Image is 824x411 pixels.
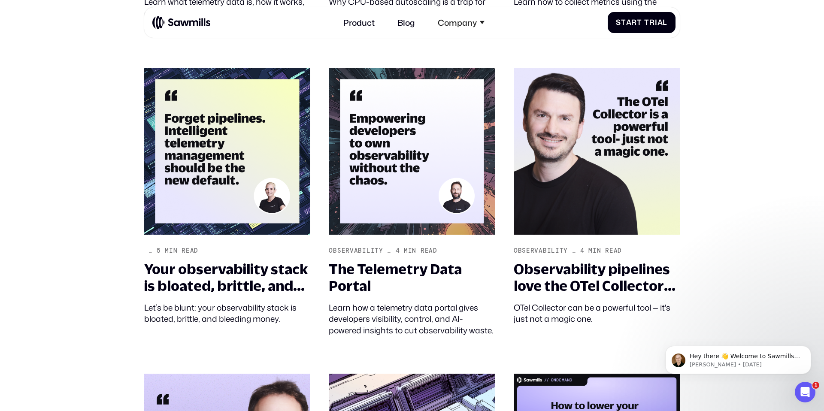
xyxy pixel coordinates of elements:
[616,18,621,27] span: S
[506,61,687,344] a: Observability_4min readObservability pipelines love the OTel Collector— until the config hits the...
[157,247,161,254] div: 5
[637,18,642,27] span: t
[621,18,626,27] span: t
[329,302,495,337] div: Learn how a telemetry data portal gives developers visibility, control, and AI-powered insights t...
[608,12,676,33] a: StartTrial
[514,247,568,254] div: Observability
[396,247,400,254] div: 4
[431,11,491,33] div: Company
[588,247,622,254] div: min read
[795,382,815,402] iframe: Intercom live chat
[514,302,680,325] div: OTel Collector can be a powerful tool — it's just not a magic one.
[337,11,381,33] a: Product
[657,18,663,27] span: a
[391,11,421,33] a: Blog
[404,247,437,254] div: min read
[572,247,576,254] div: _
[655,18,657,27] span: i
[137,61,318,344] a: _5min readYour observability stack is bloated, brittle, and bleeding money.Let’s be blunt: your o...
[644,18,649,27] span: T
[649,18,655,27] span: r
[438,18,477,27] div: Company
[144,302,310,325] div: Let’s be blunt: your observability stack is bloated, brittle, and bleeding money.
[663,18,667,27] span: l
[148,247,153,254] div: _
[652,328,824,388] iframe: Intercom notifications message
[812,382,819,389] span: 1
[514,261,680,295] div: Observability pipelines love the OTel Collector— until the config hits the fan
[329,247,383,254] div: Observability
[165,247,198,254] div: min read
[580,247,585,254] div: 4
[322,61,503,344] a: Observability_4min readThe Telemetry Data PortalLearn how a telemetry data portal gives developer...
[329,261,495,295] div: The Telemetry Data Portal
[626,18,632,27] span: a
[631,18,637,27] span: r
[144,261,310,295] div: Your observability stack is bloated, brittle, and bleeding money.
[387,247,391,254] div: _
